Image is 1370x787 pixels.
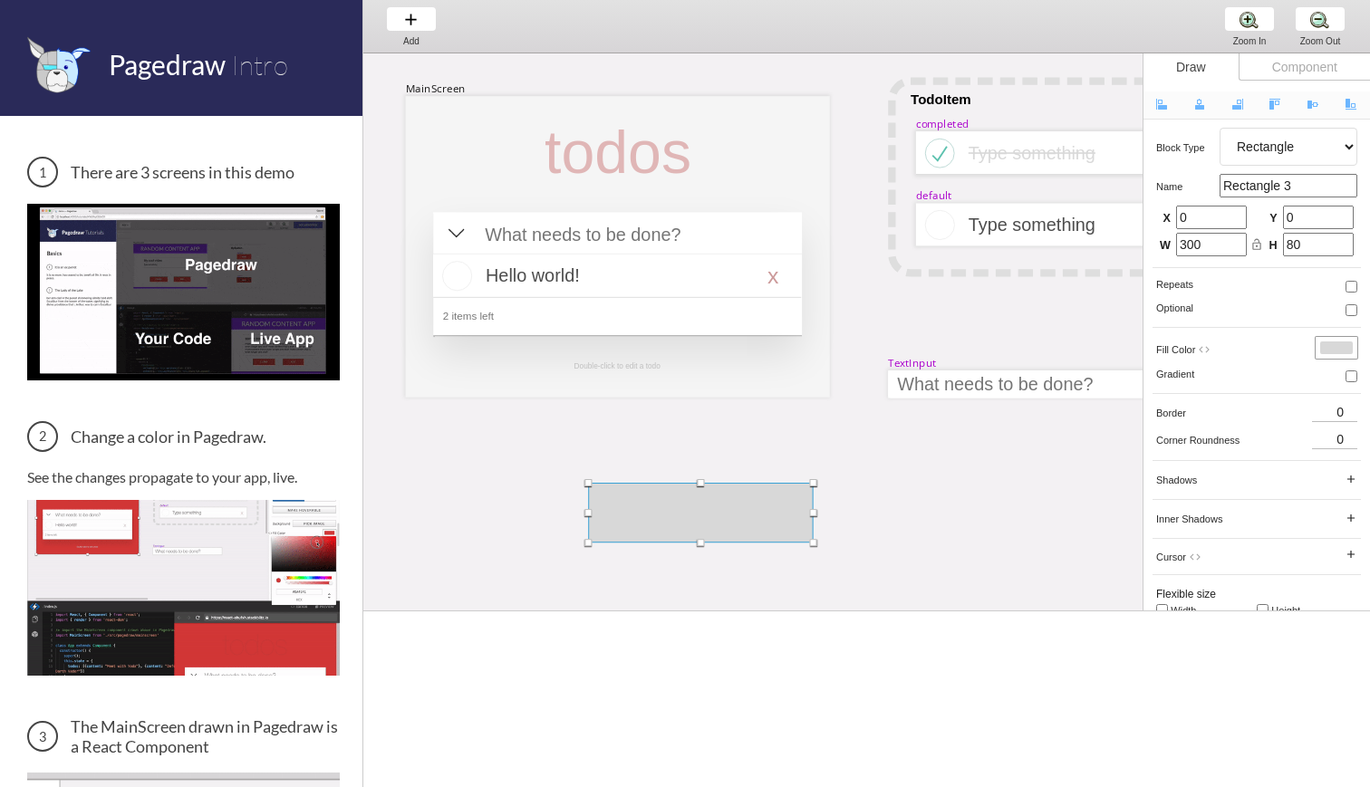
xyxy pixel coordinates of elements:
[1267,211,1278,227] span: Y
[1215,36,1284,46] div: Zoom In
[1156,604,1168,616] input: Width
[27,36,91,93] img: favicon.png
[1240,10,1259,29] img: zoom-plus.png
[377,36,446,46] div: Add
[1286,36,1355,46] div: Zoom Out
[27,500,340,676] img: Change a color in Pagedraw
[27,421,340,452] h3: Change a color in Pagedraw.
[1156,302,1220,313] h5: Optional
[1345,512,1357,524] i: add
[1156,181,1220,192] h5: name
[1239,53,1370,81] div: Component
[1156,588,1216,600] span: Flexible size
[1160,211,1171,227] span: X
[1257,604,1269,616] input: Height
[1160,238,1171,254] span: W
[1345,548,1357,561] i: add
[406,82,466,96] div: MainScreen
[27,468,340,485] p: See the changes propagate to your app, live.
[1250,238,1263,251] i: lock_open
[1220,174,1357,197] input: Rectangle 3
[1345,473,1357,485] i: add
[1346,370,1357,382] input: gradient
[1156,369,1220,379] h5: gradient
[1156,513,1228,524] h5: inner shadows
[1156,408,1312,418] h5: border
[1156,279,1220,290] h5: Repeats
[1346,304,1357,316] input: Optional
[1156,142,1220,153] h5: Block type
[109,48,226,81] span: Pagedraw
[888,355,936,370] div: TextInput
[1267,238,1278,254] span: H
[27,157,340,187] h3: There are 3 screens in this demo
[401,10,420,29] img: baseline-add-24px.svg
[916,116,970,130] div: completed
[1156,475,1220,485] h5: shadows
[1143,53,1239,81] div: Draw
[1189,551,1201,563] i: code
[1271,605,1335,616] h5: Height
[1156,435,1312,446] h5: corner roundness
[1156,344,1195,355] span: fill color
[231,48,288,82] span: Intro
[27,716,340,756] h3: The MainScreen drawn in Pagedraw is a React Component
[1171,605,1234,616] h5: Width
[1198,343,1211,356] i: code
[1156,552,1186,562] span: cursor
[1346,281,1357,293] input: Repeats
[1310,10,1329,29] img: zoom-minus.png
[27,204,340,379] img: 3 screens
[916,188,952,203] div: default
